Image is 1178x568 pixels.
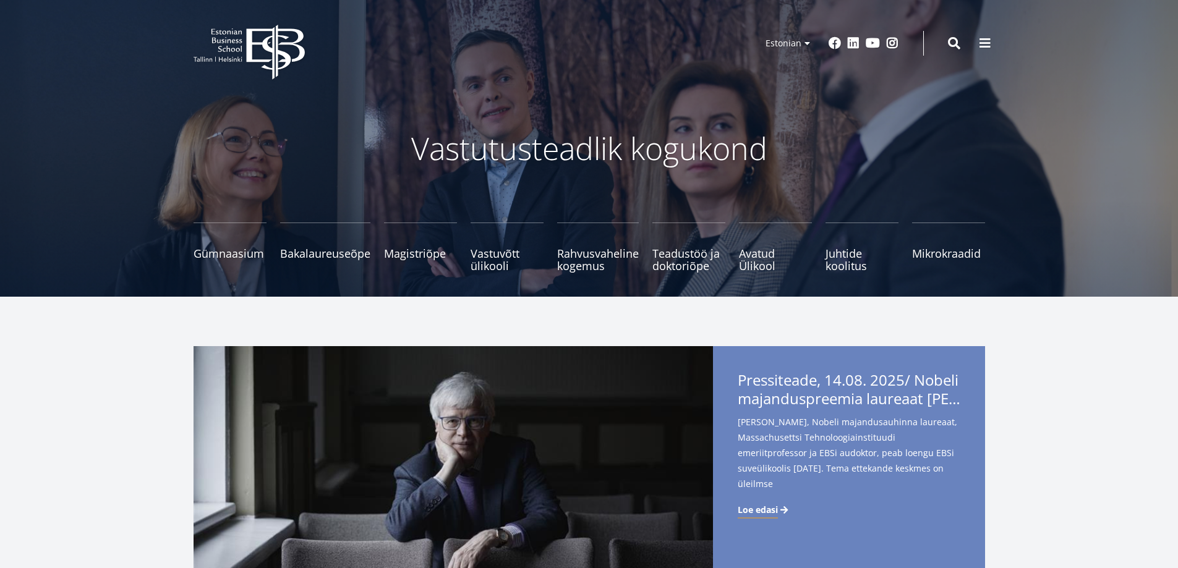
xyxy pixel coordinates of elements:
a: Rahvusvaheline kogemus [557,223,639,272]
p: Vastutusteadlik kogukond [262,130,917,167]
span: Magistriõpe [384,247,457,260]
span: Vastuvõtt ülikooli [471,247,544,272]
span: Juhtide koolitus [826,247,898,272]
a: Mikrokraadid [912,223,985,272]
a: Linkedin [847,37,860,49]
a: Facebook [829,37,841,49]
span: [PERSON_NAME], Nobeli majandusauhinna laureaat, Massachusettsi Tehnoloogiainstituudi emeriitprofe... [738,414,960,511]
a: Gümnaasium [194,223,267,272]
a: Bakalaureuseõpe [280,223,370,272]
span: Loe edasi [738,504,778,516]
span: Bakalaureuseõpe [280,247,370,260]
a: Juhtide koolitus [826,223,898,272]
span: majanduspreemia laureaat [PERSON_NAME] esineb EBSi suveülikoolis [738,389,960,408]
span: Teadustöö ja doktoriõpe [652,247,725,272]
span: Mikrokraadid [912,247,985,260]
span: Gümnaasium [194,247,267,260]
a: Magistriõpe [384,223,457,272]
a: Vastuvõtt ülikooli [471,223,544,272]
a: Teadustöö ja doktoriõpe [652,223,725,272]
span: Pressiteade, 14.08. 2025/ Nobeli [738,371,960,412]
span: Rahvusvaheline kogemus [557,247,639,272]
a: Loe edasi [738,504,790,516]
span: Avatud Ülikool [739,247,812,272]
a: Instagram [886,37,898,49]
a: Avatud Ülikool [739,223,812,272]
a: Youtube [866,37,880,49]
